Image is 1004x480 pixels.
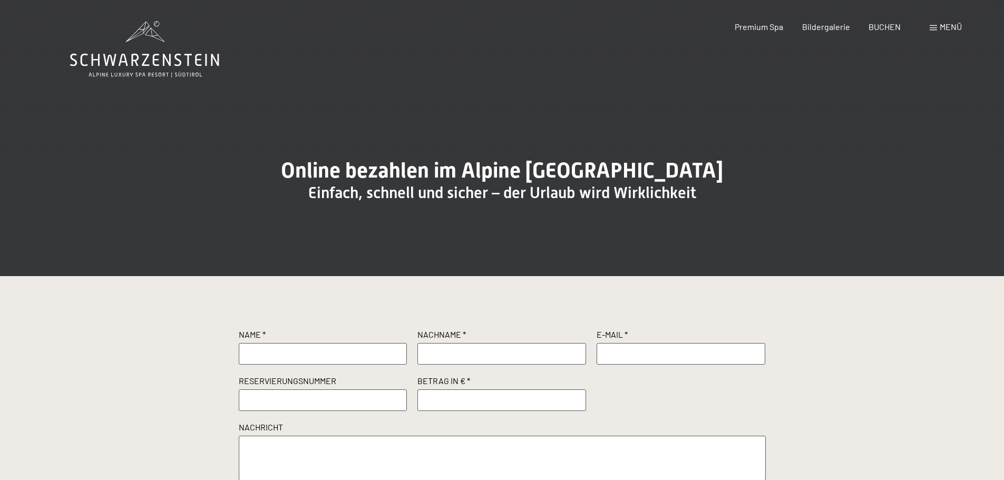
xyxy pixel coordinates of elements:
[417,375,586,389] label: Betrag in € *
[239,422,766,436] label: Nachricht
[940,22,962,32] span: Menü
[281,158,723,183] span: Online bezahlen im Alpine [GEOGRAPHIC_DATA]
[417,329,586,343] label: Nachname *
[802,22,850,32] a: Bildergalerie
[308,183,696,202] span: Einfach, schnell und sicher – der Urlaub wird Wirklichkeit
[735,22,783,32] a: Premium Spa
[597,329,765,343] label: E-Mail *
[869,22,901,32] a: BUCHEN
[239,329,407,343] label: Name *
[239,375,407,389] label: Reservierungsnummer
